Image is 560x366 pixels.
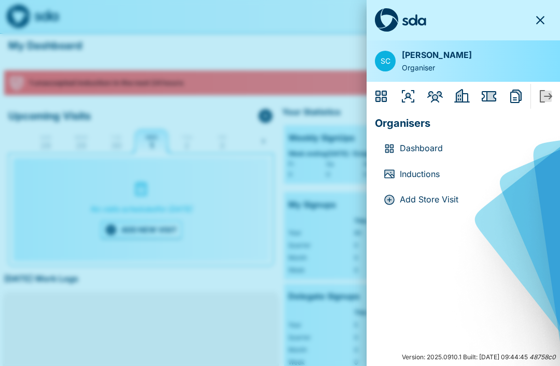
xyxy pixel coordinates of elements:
[375,8,426,32] img: sda-logo-full-dark.svg
[375,187,552,213] div: Add Store VisitAdd Store Visit
[375,51,396,71] a: SC
[375,136,552,162] div: DashboardDashboard
[383,142,400,155] div: Dashboard
[375,111,552,131] p: Organisers
[423,84,447,109] button: Members
[375,51,396,71] button: Open settings
[375,162,552,187] div: InductionsInductions
[402,49,472,62] p: [PERSON_NAME]
[400,193,543,207] p: Add Store Visit
[450,84,474,109] button: Employers
[369,84,394,109] button: Dashboard
[383,194,400,206] div: Add Store Visit
[400,168,543,181] p: Inductions
[533,84,558,109] button: Sign Out
[400,142,543,155] p: Dashboard
[383,168,400,180] div: Inductions
[396,84,421,109] button: Organisers
[402,62,472,74] p: Organiser
[529,353,556,361] i: 48758c0
[367,348,560,366] div: Version: 2025.0910.1 Built: [DATE] 09:44:45
[503,84,528,109] button: Reports
[477,84,501,109] button: Issues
